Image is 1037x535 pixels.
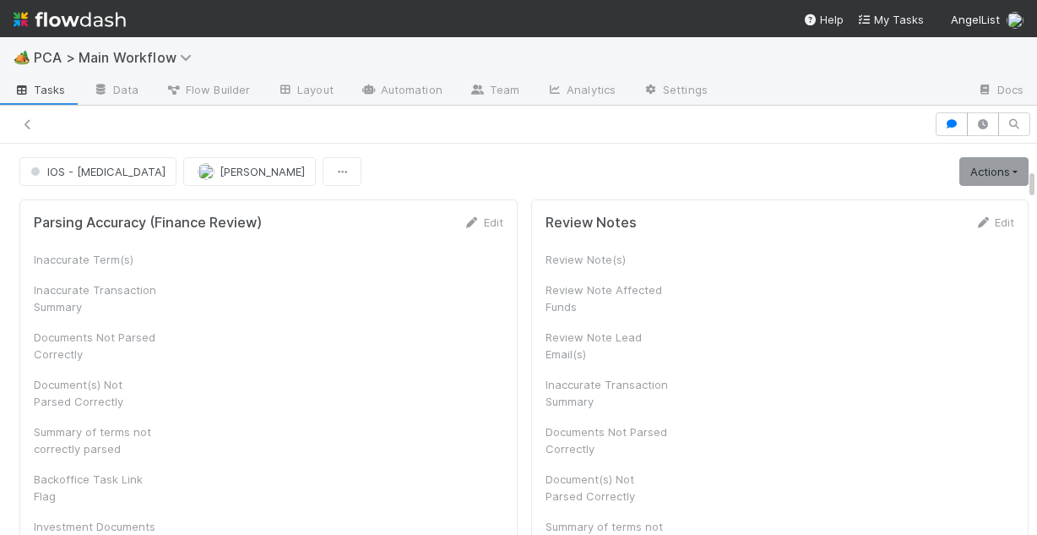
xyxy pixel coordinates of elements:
div: Investment Documents [34,518,160,535]
a: Analytics [533,78,629,105]
div: Review Note Affected Funds [546,281,672,315]
a: Layout [263,78,347,105]
a: Edit [975,216,1014,229]
div: Review Note Lead Email(s) [546,329,672,363]
span: 🏕️ [14,50,30,64]
img: logo-inverted-e16ddd16eac7371096b0.svg [14,5,126,34]
span: AngelList [951,13,1000,26]
div: Backoffice Task Link Flag [34,471,160,505]
button: IOS - [MEDICAL_DATA] [19,157,176,186]
a: Settings [629,78,721,105]
img: avatar_1c530150-f9f0-4fb8-9f5d-006d570d4582.png [1007,12,1023,29]
a: Flow Builder [152,78,263,105]
span: PCA > Main Workflow [34,49,200,66]
h5: Review Notes [546,215,637,232]
div: Documents Not Parsed Correctly [34,329,160,363]
a: Team [456,78,533,105]
div: Review Note(s) [546,251,672,268]
span: [PERSON_NAME] [220,165,305,178]
span: Flow Builder [166,81,250,98]
a: Automation [347,78,456,105]
button: [PERSON_NAME] [183,157,316,186]
div: Inaccurate Transaction Summary [546,376,672,410]
div: Summary of terms not correctly parsed [34,423,160,457]
a: Actions [959,157,1029,186]
span: Tasks [14,81,66,98]
span: IOS - [MEDICAL_DATA] [27,165,166,178]
span: My Tasks [857,13,924,26]
img: avatar_cd4e5e5e-3003-49e5-bc76-fd776f359de9.png [198,163,214,180]
a: Data [79,78,152,105]
div: Documents Not Parsed Correctly [546,423,672,457]
a: Docs [964,78,1037,105]
h5: Parsing Accuracy (Finance Review) [34,215,262,232]
a: My Tasks [857,11,924,28]
div: Document(s) Not Parsed Correctly [546,471,672,505]
div: Inaccurate Transaction Summary [34,281,160,315]
a: Edit [464,216,503,229]
div: Document(s) Not Parsed Correctly [34,376,160,410]
div: Inaccurate Term(s) [34,251,160,268]
div: Help [803,11,844,28]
